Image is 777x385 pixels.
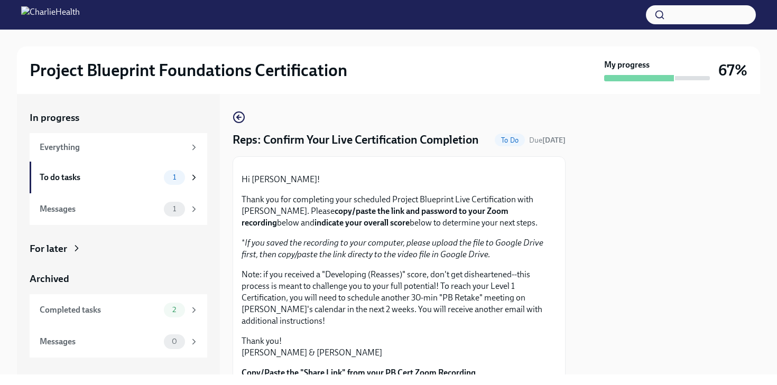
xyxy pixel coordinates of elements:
[30,272,207,286] a: Archived
[30,242,67,256] div: For later
[30,326,207,358] a: Messages0
[21,6,80,23] img: CharlieHealth
[242,269,557,327] p: Note: if you received a "Developing (Reasses)" score, don't get disheartened--this process is mea...
[30,242,207,256] a: For later
[242,238,543,259] em: If you saved the recording to your computer, please upload the file to Google Drive first, then c...
[166,306,182,314] span: 2
[30,133,207,162] a: Everything
[166,173,182,181] span: 1
[30,162,207,193] a: To do tasks1
[166,205,182,213] span: 1
[495,136,525,144] span: To Do
[30,111,207,125] a: In progress
[542,136,566,145] strong: [DATE]
[30,60,347,81] h2: Project Blueprint Foundations Certification
[529,135,566,145] span: October 2nd, 2025 09:00
[30,193,207,225] a: Messages1
[529,136,566,145] span: Due
[40,336,160,348] div: Messages
[242,367,557,379] label: Copy/Paste the "Share Link" from your PB Cert Zoom Recording
[242,194,557,229] p: Thank you for completing your scheduled Project Blueprint Live Certification with [PERSON_NAME]. ...
[604,59,650,71] strong: My progress
[718,61,747,80] h3: 67%
[40,142,185,153] div: Everything
[242,335,557,359] p: Thank you! [PERSON_NAME] & [PERSON_NAME]
[40,203,160,215] div: Messages
[40,304,160,316] div: Completed tasks
[314,218,410,228] strong: indicate your overall score
[233,132,479,148] h4: Reps: Confirm Your Live Certification Completion
[30,294,207,326] a: Completed tasks2
[40,172,160,183] div: To do tasks
[242,174,557,185] p: Hi [PERSON_NAME]!
[242,206,508,228] strong: copy/paste the link and password to your Zoom recording
[165,337,183,345] span: 0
